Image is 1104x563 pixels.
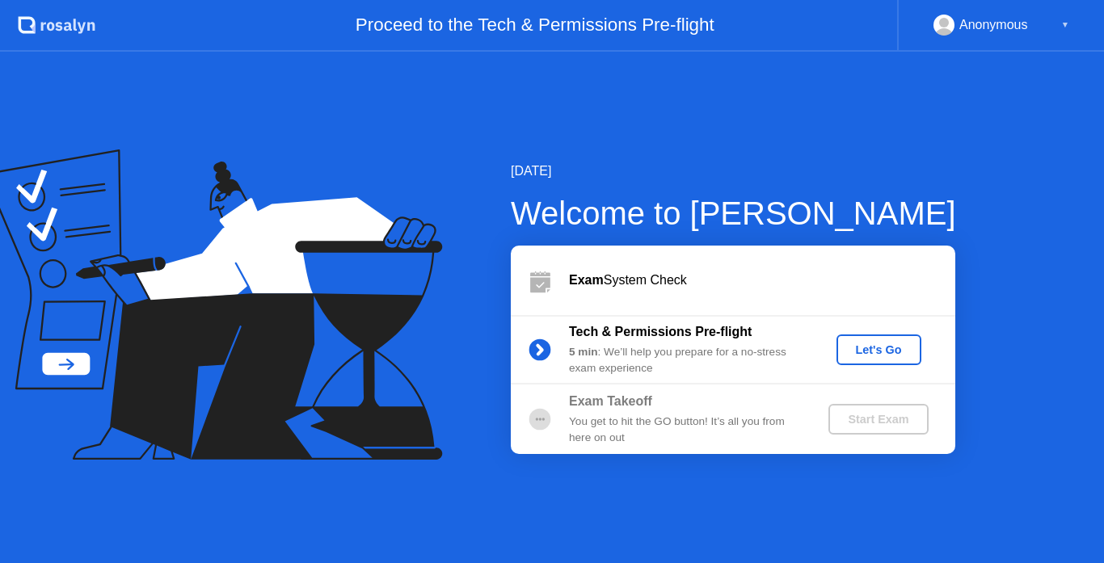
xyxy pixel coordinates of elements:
[828,404,928,435] button: Start Exam
[569,273,604,287] b: Exam
[569,271,955,290] div: System Check
[569,394,652,408] b: Exam Takeoff
[511,189,956,237] div: Welcome to [PERSON_NAME]
[569,325,752,338] b: Tech & Permissions Pre-flight
[569,344,802,377] div: : We’ll help you prepare for a no-stress exam experience
[569,414,802,447] div: You get to hit the GO button! It’s all you from here on out
[843,343,915,356] div: Let's Go
[511,162,956,181] div: [DATE]
[569,346,598,358] b: 5 min
[959,15,1028,36] div: Anonymous
[836,334,921,365] button: Let's Go
[1061,15,1069,36] div: ▼
[835,413,921,426] div: Start Exam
